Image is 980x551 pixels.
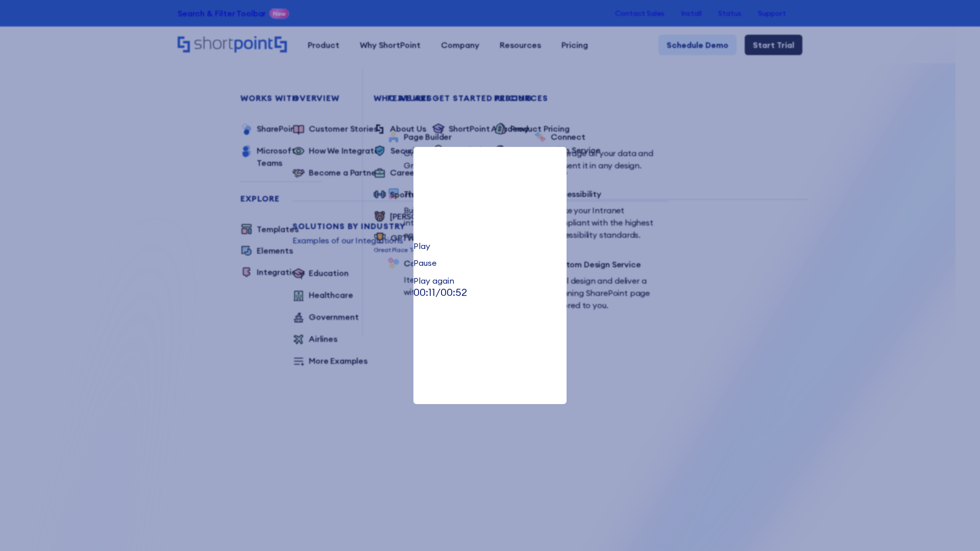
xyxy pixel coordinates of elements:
[413,147,567,223] video: Your browser does not support the video tag.
[413,286,435,298] span: 00:11
[413,242,567,250] div: Play
[413,285,567,300] p: /
[440,286,467,298] span: 00:52
[413,259,567,267] div: Pause
[413,277,567,285] div: Play again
